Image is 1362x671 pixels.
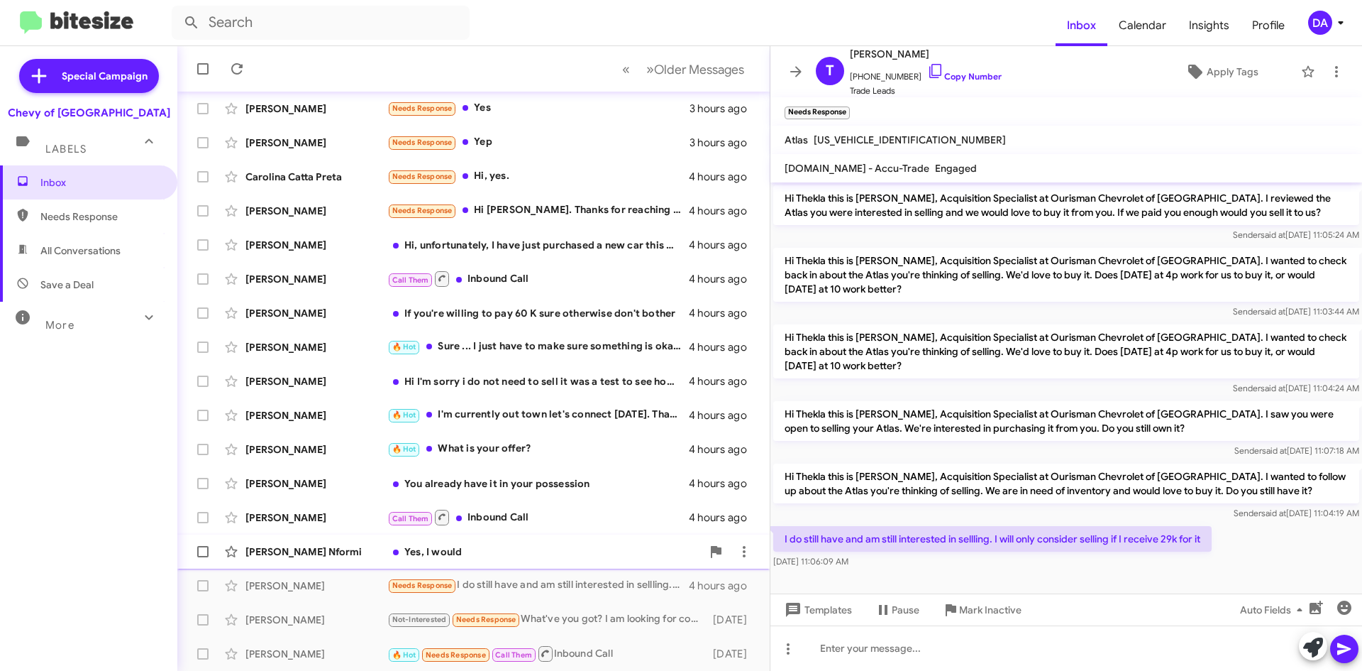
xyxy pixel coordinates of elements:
button: Pause [863,597,931,623]
nav: Page navigation example [614,55,753,84]
a: Inbox [1056,5,1107,46]
span: Sender [DATE] 11:07:18 AM [1234,445,1359,456]
div: What is your offer? [387,441,689,457]
div: 4 hours ago [689,340,758,354]
span: 🔥 Hot [392,342,416,351]
a: Profile [1241,5,1296,46]
div: Hi I'm sorry i do not need to sell it was a test to see how it works thank you [387,374,689,388]
span: « [622,60,630,78]
div: [PERSON_NAME] [245,647,387,661]
div: [PERSON_NAME] [245,340,387,354]
span: said at [1261,383,1285,393]
span: Needs Response [426,650,486,660]
span: 🔥 Hot [392,410,416,420]
div: If you're willing to pay 60 K sure otherwise don't bother [387,306,689,320]
div: I'm currently out town let's connect [DATE]. Thanks [387,407,689,423]
span: Labels [45,143,87,156]
span: Save a Deal [40,278,94,292]
span: Special Campaign [62,69,148,83]
div: You already have it in your possession [387,476,689,491]
span: Inbox [40,175,161,190]
button: Apply Tags [1148,59,1294,84]
div: 3 hours ago [690,136,758,150]
span: [US_VEHICLE_IDENTIFICATION_NUMBER] [814,133,1006,146]
div: Inbound Call [387,645,706,662]
span: Needs Response [392,206,453,215]
span: Needs Response [392,581,453,590]
span: 🔥 Hot [392,650,416,660]
span: Older Messages [654,62,744,77]
div: 4 hours ago [689,272,758,286]
div: [PERSON_NAME] [245,238,387,252]
button: DA [1296,11,1346,35]
span: said at [1262,445,1287,456]
div: Hi, yes. [387,168,689,185]
span: Mark Inactive [959,597,1021,623]
span: Call Them [495,650,532,660]
div: 4 hours ago [689,204,758,218]
span: » [646,60,654,78]
div: [PERSON_NAME] [245,408,387,422]
div: DA [1308,11,1332,35]
p: I do still have and am still interested in sellling. I will only consider selling if I receive 29... [773,526,1212,552]
div: 4 hours ago [689,238,758,252]
div: Carolina Catta Preta [245,170,387,184]
div: [PERSON_NAME] [245,306,387,320]
button: Mark Inactive [931,597,1033,623]
span: Sender [DATE] 11:03:44 AM [1233,306,1359,317]
span: More [45,319,74,332]
div: Yes, I would [387,545,702,559]
span: Templates [782,597,852,623]
div: [PERSON_NAME] [245,476,387,491]
span: Needs Response [40,209,161,224]
div: 4 hours ago [689,442,758,457]
a: Copy Number [927,71,1002,82]
span: Needs Response [392,104,453,113]
div: [PERSON_NAME] [245,613,387,627]
span: Sender [DATE] 11:05:24 AM [1233,229,1359,240]
span: T [826,60,834,82]
span: Not-Interested [392,615,447,624]
div: Sure ... I just have to make sure something is okay with my other car and then I'll try and sell ... [387,339,689,355]
button: Auto Fields [1229,597,1319,623]
span: Call Them [392,514,429,523]
div: 4 hours ago [689,476,758,491]
a: Special Campaign [19,59,159,93]
div: 3 hours ago [690,102,758,116]
div: What've you got? I am looking for convenience 2 plus sunroof. To be honest I am not liking winter... [387,611,706,628]
input: Search [172,6,470,40]
span: All Conversations [40,244,121,258]
div: 4 hours ago [689,579,758,593]
p: Hi Thekla this is [PERSON_NAME], Acquisition Specialist at Ourisman Chevrolet of [GEOGRAPHIC_DATA... [773,464,1359,503]
p: Hi Thekla this is [PERSON_NAME], Acquisition Specialist at Ourisman Chevrolet of [GEOGRAPHIC_DATA... [773,248,1359,302]
div: [PERSON_NAME] [245,102,387,116]
button: Next [638,55,753,84]
div: [PERSON_NAME] [245,579,387,593]
button: Templates [770,597,863,623]
span: said at [1261,508,1286,518]
div: Inbound Call [387,270,689,288]
div: Hi, unfortunately, I have just purchased a new car this weekend, and sold the Camaro, as a trade ... [387,238,689,252]
div: Chevy of [GEOGRAPHIC_DATA] [8,106,170,120]
span: Needs Response [392,172,453,181]
span: said at [1261,306,1285,317]
span: Call Them [392,276,429,285]
button: Previous [614,55,638,84]
p: Hi Thekla this is [PERSON_NAME], Acquisition Specialist at Ourisman Chevrolet of [GEOGRAPHIC_DATA... [773,185,1359,225]
div: 4 hours ago [689,511,758,525]
div: Yep [387,134,690,151]
small: Needs Response [785,107,850,119]
div: 4 hours ago [689,306,758,320]
span: Sender [DATE] 11:04:24 AM [1233,383,1359,393]
p: Hi Thekla this is [PERSON_NAME], Acquisition Specialist at Ourisman Chevrolet of [GEOGRAPHIC_DATA... [773,324,1359,378]
div: [PERSON_NAME] [245,204,387,218]
span: Apply Tags [1207,59,1258,84]
div: [PERSON_NAME] [245,136,387,150]
div: 4 hours ago [689,170,758,184]
span: Needs Response [392,138,453,147]
a: Insights [1178,5,1241,46]
span: [PERSON_NAME] [850,45,1002,62]
div: [DATE] [706,613,758,627]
